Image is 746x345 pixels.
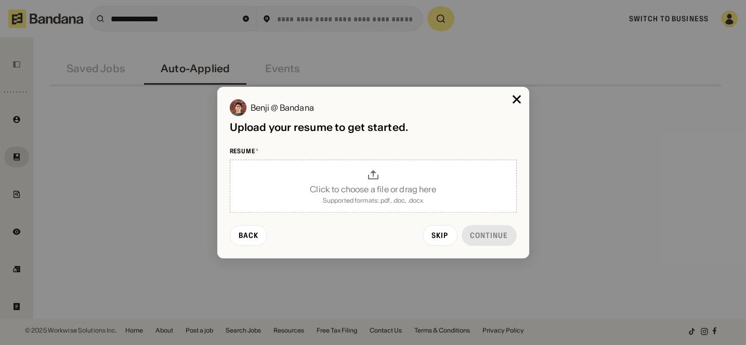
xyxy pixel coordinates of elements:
[239,232,258,239] div: Back
[431,232,448,239] div: Skip
[230,120,517,135] div: Upload your resume to get started.
[230,99,246,116] img: Benji @ Bandana
[310,185,436,193] div: Click to choose a file or drag here
[230,147,517,155] div: Resume
[323,197,423,204] div: Supported formats: .pdf, .doc, .docx
[470,232,508,239] div: Continue
[251,103,314,112] div: Benji @ Bandana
